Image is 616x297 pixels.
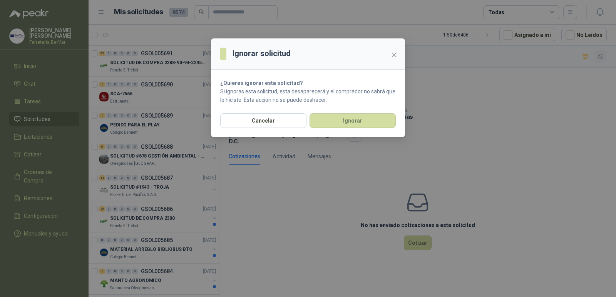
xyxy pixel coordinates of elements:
h3: Ignorar solicitud [233,48,291,60]
strong: ¿Quieres ignorar esta solicitud? [220,80,303,86]
span: close [391,52,397,58]
p: Si ignoras esta solicitud, esta desaparecerá y el comprador no sabrá que lo hiciste. Esta acción ... [220,87,396,104]
button: Cancelar [220,113,306,128]
button: Close [388,49,400,61]
button: Ignorar [310,113,396,128]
